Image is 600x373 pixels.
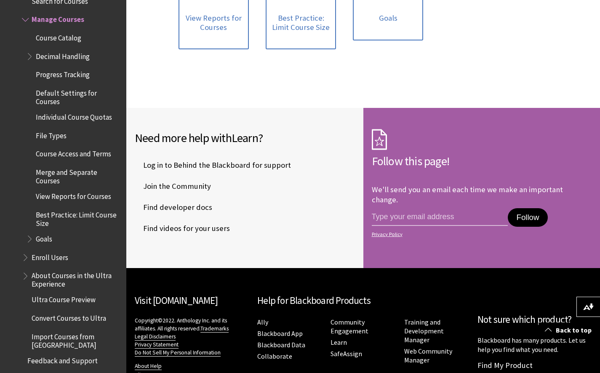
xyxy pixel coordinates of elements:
span: Learn [232,130,258,145]
span: Ultra Course Preview [32,293,96,304]
span: Goals [36,232,52,243]
a: Collaborate [257,352,292,361]
a: Blackboard Data [257,341,305,349]
a: Back to top [539,322,600,338]
a: Find videos for your users [135,222,232,235]
a: Privacy Policy [372,231,589,237]
a: Ally [257,318,268,327]
a: Community Engagement [331,318,368,335]
span: Join the Community [135,180,211,193]
h2: Help for Blackboard Products [257,293,469,308]
a: Find My Product [477,360,533,370]
span: Best Practice: Limit Course Size [36,208,120,228]
p: We'll send you an email each time we make an important change. [372,185,563,204]
a: Join the Community [135,180,213,193]
p: Blackboard has many products. Let us help you find what you need. [477,335,592,354]
a: About Help [135,362,162,370]
span: Feedback and Support [27,354,98,365]
a: Log in to Behind the Blackboard for support [135,159,293,172]
input: email address [372,208,508,226]
span: Decimal Handling [36,49,90,61]
h2: Need more help with ? [135,129,355,147]
a: Find developer docs [135,201,214,214]
span: Find developer docs [135,201,212,214]
a: Privacy Statement [135,341,179,349]
span: Course Access and Terms [36,147,111,158]
span: File Types [36,129,67,140]
span: Convert Courses to Ultra [32,311,106,322]
span: Find videos for your users [135,222,230,235]
a: Training and Development Manager [404,318,444,344]
span: Merge and Separate Courses [36,165,120,185]
span: Individual Course Quotas [36,110,112,121]
a: Do Not Sell My Personal Information [135,349,221,357]
span: Import Courses from [GEOGRAPHIC_DATA] [32,330,120,349]
a: Legal Disclaimers [135,333,176,341]
span: View Reports for Courses [36,189,111,201]
a: Trademarks [200,325,229,333]
p: Copyright©2022. Anthology Inc. and its affiliates. All rights reserved. [135,317,249,357]
button: Follow [508,208,547,227]
a: Web Community Manager [404,347,452,365]
a: SafeAssign [331,349,362,358]
span: Enroll Users [32,250,68,262]
span: Manage Courses [32,13,84,24]
h2: Not sure which product? [477,312,592,327]
a: Blackboard App [257,329,303,338]
img: Subscription Icon [372,129,387,150]
span: Default Settings for Courses [36,86,120,106]
h2: Follow this page! [372,152,592,170]
span: Log in to Behind the Blackboard for support [135,159,291,172]
a: Visit [DOMAIN_NAME] [135,294,218,306]
span: Progress Tracking [36,68,90,79]
span: About Courses in the Ultra Experience [32,269,120,289]
span: Course Catalog [36,31,81,42]
a: Learn [331,338,347,347]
